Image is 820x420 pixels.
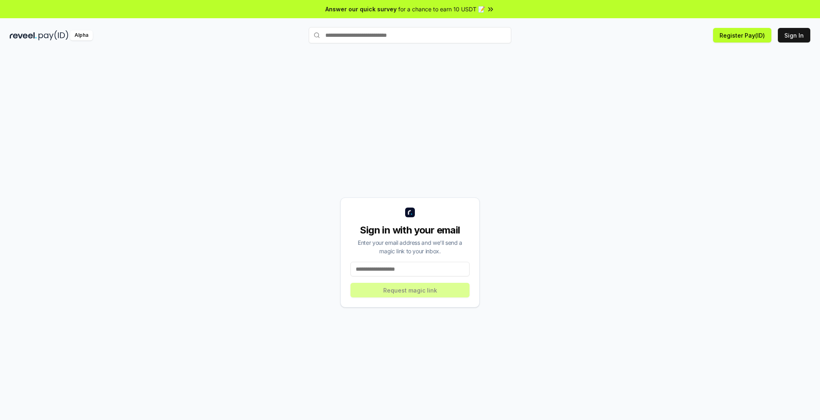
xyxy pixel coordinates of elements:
span: for a chance to earn 10 USDT 📝 [398,5,485,13]
img: pay_id [38,30,68,40]
div: Alpha [70,30,93,40]
span: Answer our quick survey [325,5,397,13]
div: Sign in with your email [350,224,470,237]
div: Enter your email address and we’ll send a magic link to your inbox. [350,238,470,255]
img: logo_small [405,208,415,217]
button: Sign In [778,28,810,42]
button: Register Pay(ID) [713,28,771,42]
img: reveel_dark [10,30,37,40]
